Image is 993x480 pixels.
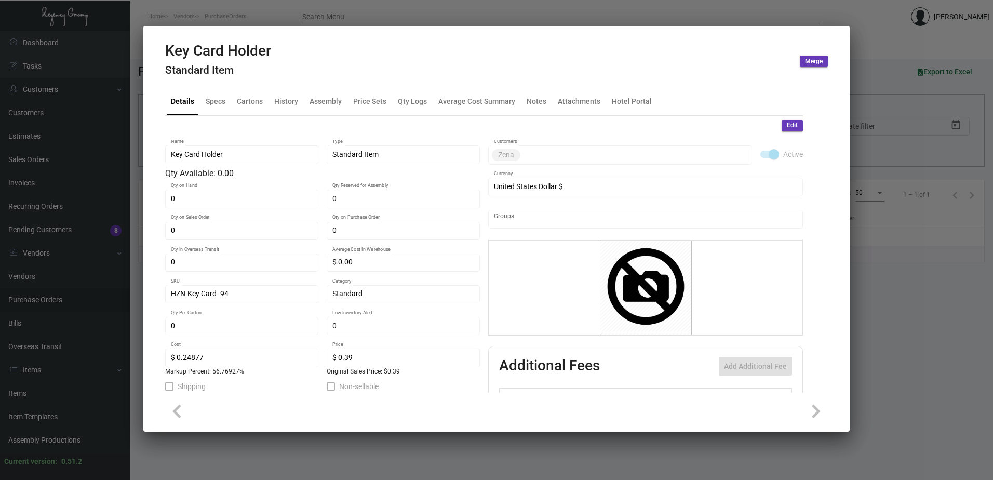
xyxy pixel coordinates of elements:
th: Price type [733,389,780,407]
mat-chip: Zena [492,149,520,161]
div: Qty Available: 0.00 [165,167,480,180]
div: Cartons [237,96,263,106]
span: Active [783,148,803,161]
div: Current version: [4,456,57,467]
span: Edit [787,121,798,130]
th: Cost [647,389,690,407]
div: Average Cost Summary [438,96,515,106]
div: Qty Logs [398,96,427,106]
span: Shipping [178,380,206,393]
input: Add new.. [522,151,747,159]
h2: Additional Fees [499,357,600,376]
button: Merge [800,56,828,67]
div: History [274,96,298,106]
th: Active [500,389,531,407]
span: Non-sellable [339,380,379,393]
span: Add Additional Fee [724,362,787,370]
h2: Key Card Holder [165,42,271,60]
th: Type [531,389,647,407]
div: Details [171,96,194,106]
div: Specs [206,96,225,106]
div: Price Sets [353,96,386,106]
div: Assembly [310,96,342,106]
button: Edit [782,120,803,131]
h4: Standard Item [165,64,271,77]
div: Notes [527,96,546,106]
span: Merge [805,57,823,66]
div: 0.51.2 [61,456,82,467]
div: Hotel Portal [612,96,652,106]
button: Add Additional Fee [719,357,792,376]
div: Attachments [558,96,600,106]
input: Add new.. [494,215,798,223]
th: Price [690,389,733,407]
